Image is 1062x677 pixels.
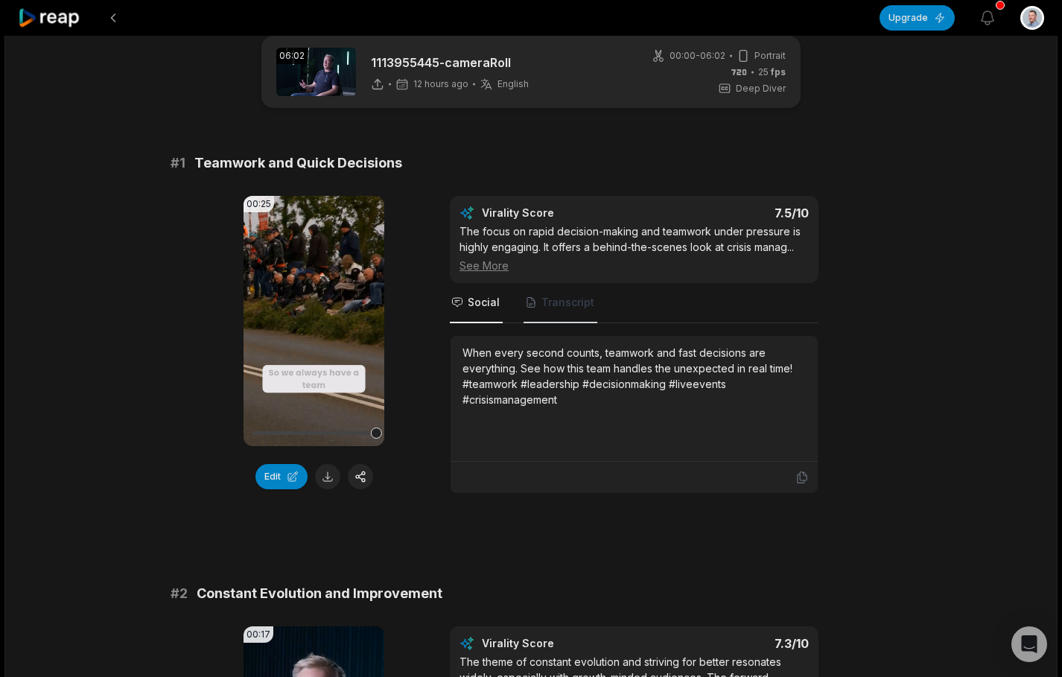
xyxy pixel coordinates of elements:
nav: Tabs [450,283,818,323]
span: Transcript [541,295,594,310]
span: 12 hours ago [413,78,468,90]
span: Constant Evolution and Improvement [197,583,442,604]
div: 7.5 /10 [649,206,810,220]
div: Virality Score [482,636,642,651]
div: Virality Score [482,206,642,220]
span: Portrait [754,49,786,63]
button: Upgrade [880,5,955,31]
span: Deep Diver [736,82,786,95]
span: English [497,78,529,90]
span: 00:00 - 06:02 [670,49,725,63]
span: # 2 [171,583,188,604]
div: When every second counts, teamwork and fast decisions are everything. See how this team handles t... [462,345,806,407]
div: 06:02 [276,48,308,64]
video: Your browser does not support mp4 format. [244,196,384,446]
span: Social [468,295,500,310]
p: 1113955445-cameraRoll [371,54,529,71]
span: fps [771,66,786,77]
div: Open Intercom Messenger [1011,626,1047,662]
div: See More [460,258,809,273]
div: 7.3 /10 [649,636,810,651]
span: # 1 [171,153,185,174]
span: 25 [758,66,786,79]
span: Teamwork and Quick Decisions [194,153,402,174]
button: Edit [255,464,308,489]
div: The focus on rapid decision-making and teamwork under pressure is highly engaging. It offers a be... [460,223,809,273]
